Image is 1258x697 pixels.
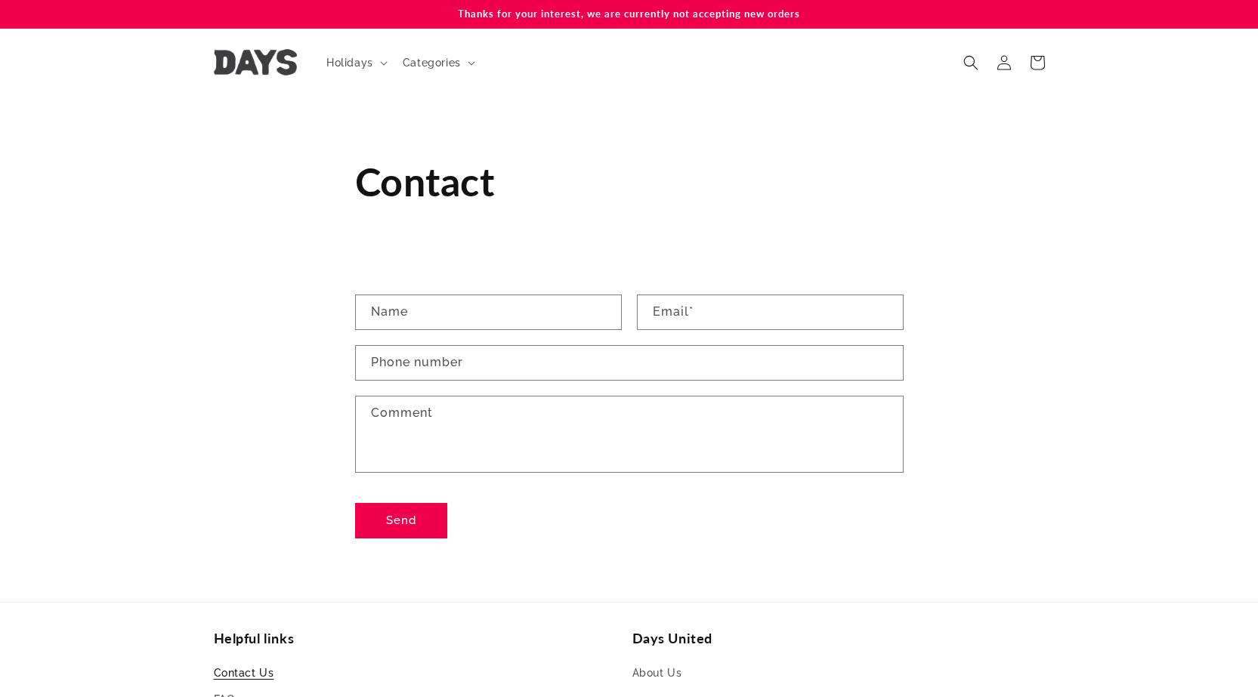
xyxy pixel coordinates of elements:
h2: Helpful links [214,630,626,647]
summary: Holidays [317,47,394,79]
a: About Us [632,664,682,686]
span: Holidays [326,56,373,69]
h1: Contact [355,156,904,208]
summary: Search [954,46,988,79]
a: Contact Us [214,664,274,686]
span: Categories [403,56,461,69]
summary: Categories [394,47,481,79]
button: Send [355,503,447,538]
h2: Days United [632,630,1045,647]
img: Days United [214,49,297,76]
